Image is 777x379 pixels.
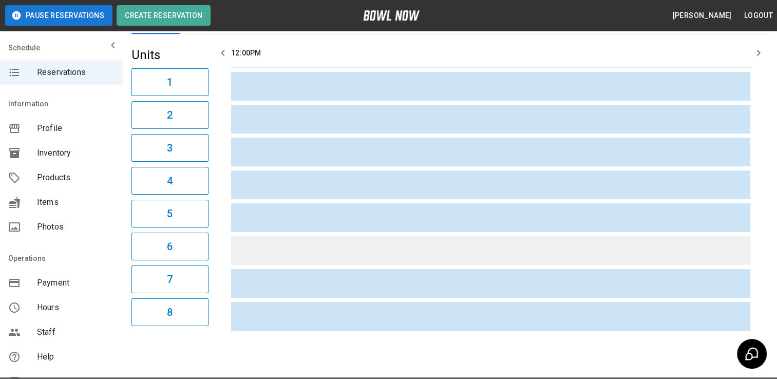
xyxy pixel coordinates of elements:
h6: 8 [167,304,173,320]
button: Create Reservation [117,5,211,26]
h6: 3 [167,140,173,156]
button: 8 [131,298,209,326]
span: Staff [37,326,115,338]
h6: 7 [167,271,173,288]
button: [PERSON_NAME] [668,6,735,25]
span: Reservations [37,66,115,79]
span: Profile [37,122,115,135]
span: Hours [37,301,115,314]
img: logo [363,10,420,21]
span: Inventory [37,147,115,159]
h5: Units [131,47,209,63]
h6: 2 [167,107,173,123]
button: 1 [131,68,209,96]
button: 4 [131,167,209,195]
button: Pause Reservations [5,5,112,26]
table: sticky table [227,34,754,335]
h6: 6 [167,238,173,255]
h6: 5 [167,205,173,222]
span: Payment [37,277,115,289]
span: Photos [37,221,115,233]
h6: 4 [167,173,173,189]
button: 6 [131,233,209,260]
span: Help [37,351,115,363]
button: 3 [131,134,209,162]
span: Products [37,172,115,184]
h6: 1 [167,74,173,90]
button: Logout [740,6,777,25]
span: Items [37,196,115,209]
button: 5 [131,200,209,228]
button: 2 [131,101,209,129]
button: 7 [131,266,209,293]
th: 12:00PM [231,39,750,68]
